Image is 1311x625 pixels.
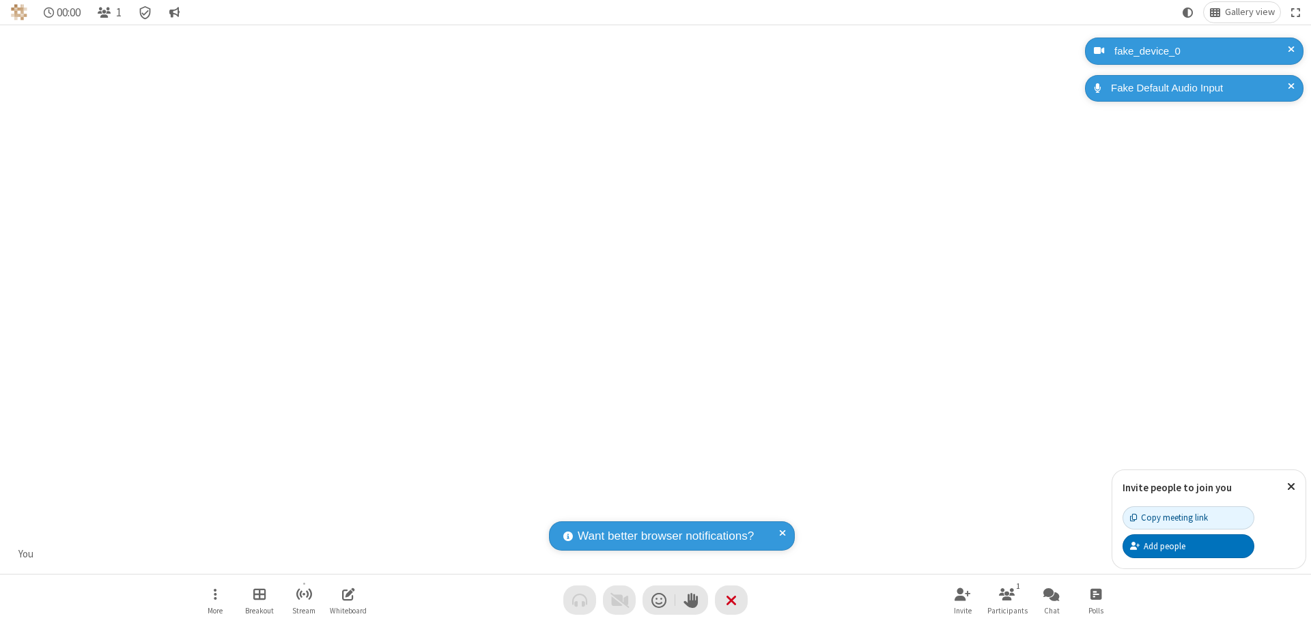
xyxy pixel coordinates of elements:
[1075,581,1116,620] button: Open poll
[245,607,274,615] span: Breakout
[603,585,636,615] button: Video
[1123,506,1254,529] button: Copy meeting link
[643,585,675,615] button: Send a reaction
[1031,581,1072,620] button: Open chat
[563,585,596,615] button: Audio problem - check your Internet connection or call by phone
[1088,607,1103,615] span: Polls
[954,607,972,615] span: Invite
[57,6,81,19] span: 00:00
[675,585,708,615] button: Raise hand
[1123,481,1232,494] label: Invite people to join you
[14,547,39,562] div: You
[1225,7,1275,18] span: Gallery view
[1277,470,1306,504] button: Close popover
[942,581,983,620] button: Invite participants (⌘+Shift+I)
[1130,511,1208,524] div: Copy meeting link
[91,2,127,23] button: Open participant list
[1110,44,1293,59] div: fake_device_0
[328,581,369,620] button: Open shared whiteboard
[1123,534,1254,557] button: Add people
[1013,580,1024,592] div: 1
[208,607,223,615] span: More
[715,585,748,615] button: End or leave meeting
[987,607,1028,615] span: Participants
[283,581,324,620] button: Start streaming
[330,607,367,615] span: Whiteboard
[132,2,158,23] div: Meeting details Encryption enabled
[38,2,87,23] div: Timer
[163,2,185,23] button: Conversation
[1106,81,1293,96] div: Fake Default Audio Input
[1286,2,1306,23] button: Fullscreen
[1177,2,1199,23] button: Using system theme
[116,6,122,19] span: 1
[11,4,27,20] img: QA Selenium DO NOT DELETE OR CHANGE
[987,581,1028,620] button: Open participant list
[195,581,236,620] button: Open menu
[1204,2,1280,23] button: Change layout
[578,527,754,545] span: Want better browser notifications?
[292,607,315,615] span: Stream
[239,581,280,620] button: Manage Breakout Rooms
[1044,607,1060,615] span: Chat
